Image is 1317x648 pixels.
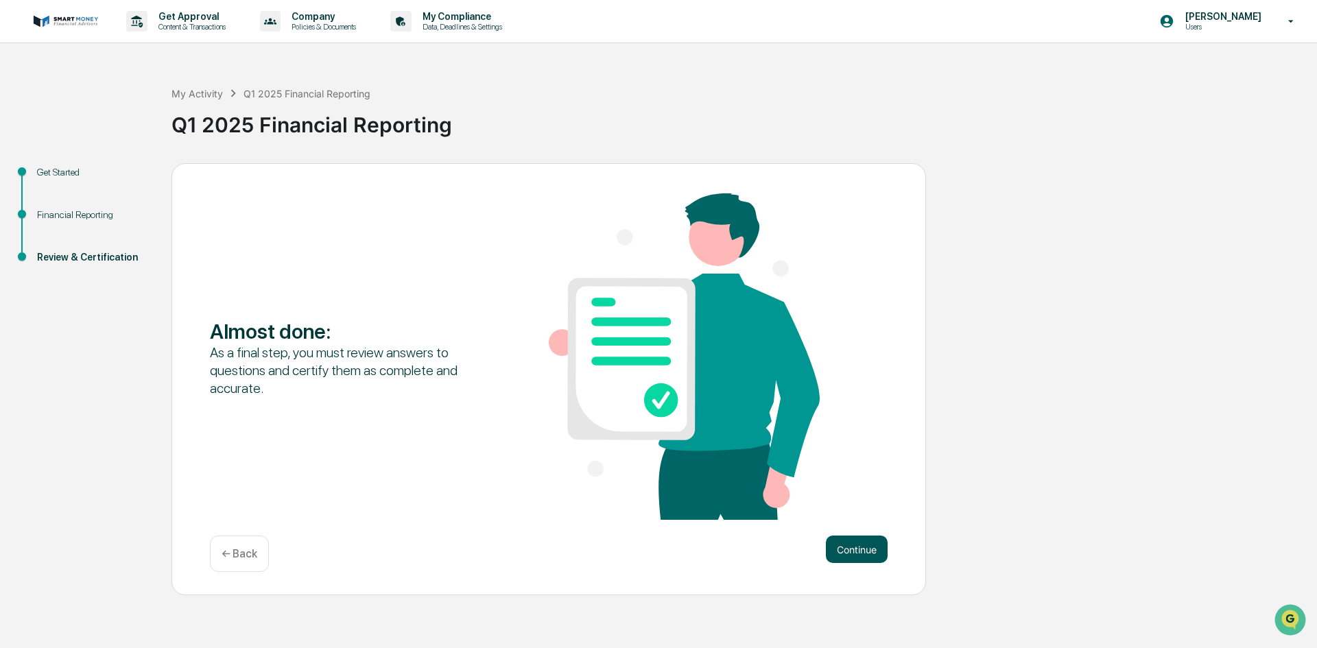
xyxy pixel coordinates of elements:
[222,547,257,560] p: ← Back
[99,174,110,185] div: 🗄️
[27,173,88,187] span: Preclearance
[171,88,223,99] div: My Activity
[1273,603,1310,640] iframe: Open customer support
[27,199,86,213] span: Data Lookup
[412,22,509,32] p: Data, Deadlines & Settings
[37,250,150,265] div: Review & Certification
[33,15,99,27] img: logo
[147,11,233,22] p: Get Approval
[281,11,363,22] p: Company
[37,165,150,180] div: Get Started
[94,167,176,192] a: 🗄️Attestations
[1174,11,1268,22] p: [PERSON_NAME]
[549,193,820,520] img: Almost done
[14,174,25,185] div: 🖐️
[14,105,38,130] img: 1746055101610-c473b297-6a78-478c-a979-82029cc54cd1
[826,536,888,563] button: Continue
[147,22,233,32] p: Content & Transactions
[137,232,166,243] span: Pylon
[210,319,481,344] div: Almost done :
[14,29,250,51] p: How can we help?
[210,344,481,397] div: As a final step, you must review answers to questions and certify them as complete and accurate.
[8,167,94,192] a: 🖐️Preclearance
[97,232,166,243] a: Powered byPylon
[1174,22,1268,32] p: Users
[14,200,25,211] div: 🔎
[8,193,92,218] a: 🔎Data Lookup
[113,173,170,187] span: Attestations
[281,22,363,32] p: Policies & Documents
[47,119,174,130] div: We're available if you need us!
[412,11,509,22] p: My Compliance
[47,105,225,119] div: Start new chat
[37,208,150,222] div: Financial Reporting
[171,101,1310,137] div: Q1 2025 Financial Reporting
[233,109,250,125] button: Start new chat
[244,88,370,99] div: Q1 2025 Financial Reporting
